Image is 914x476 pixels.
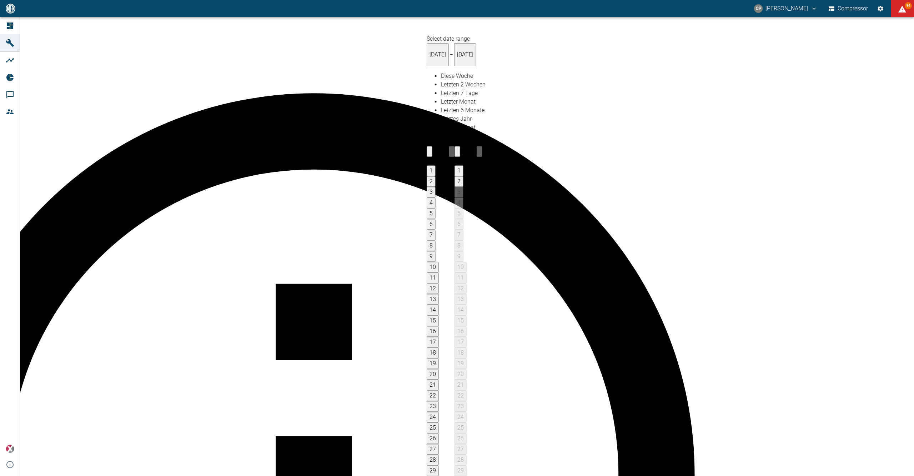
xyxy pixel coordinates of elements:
span: Montag [427,158,432,165]
span: Letzten 6 Monate [441,107,484,114]
button: 19 [427,359,439,369]
div: Letzten 7 Tage [441,89,486,98]
button: 27 [427,444,439,455]
button: 15 [455,316,467,326]
button: 11 [455,273,467,284]
span: Mittwoch [435,158,440,165]
span: Diesen Monat [441,124,476,131]
button: 4 [427,198,436,209]
div: Diese Woche [441,72,486,81]
span: [DATE] [432,148,449,155]
button: 16 [455,326,467,337]
button: 8 [427,241,436,251]
div: Letzten 2 Wochen [441,81,486,89]
span: [DATE] [460,148,477,155]
button: 1 [455,166,463,176]
button: 2 [455,176,463,187]
span: Letzten 7 Tage [441,90,478,97]
button: 2 [427,176,436,187]
button: 24 [455,412,467,423]
span: Letzten 2 Wochen [441,81,486,88]
button: 20 [427,369,439,380]
button: 13 [427,294,439,305]
button: 25 [455,423,467,434]
button: 8 [455,241,463,251]
span: Samstag [447,158,450,165]
button: [DATE] [427,43,449,66]
button: Previous month [455,146,460,157]
span: Sonntag [450,158,453,165]
button: 28 [455,455,467,466]
button: 12 [455,284,467,294]
button: Next month [477,146,482,157]
span: Sonntag [478,158,481,165]
span: Mittwoch [463,158,468,165]
span: Letzter Monat [441,99,476,105]
span: Freitag [472,158,475,165]
button: Einstellungen [874,2,887,15]
button: 21 [455,380,467,391]
span: Letztes Jahr [441,116,472,122]
button: 3 [427,187,436,198]
div: Letzter Monat [441,98,486,106]
span: Donnerstag [440,158,444,165]
div: Zurücksetzen [441,132,486,141]
button: Compressor [827,2,870,15]
button: 22 [427,391,439,401]
button: [DATE] [454,43,476,66]
button: 7 [455,230,463,241]
button: 23 [427,401,439,412]
span: Zurücksetzen [441,133,475,140]
button: 24 [427,412,439,423]
span: [DATE] [457,51,473,58]
button: 23 [455,401,467,412]
span: Donnerstag [468,158,472,165]
button: 5 [427,209,436,219]
button: 11 [427,273,439,284]
div: Diesen Monat [441,124,486,132]
button: 6 [427,219,436,230]
button: 5 [455,209,463,219]
span: 94 [905,2,912,9]
img: Xplore Logo [6,445,14,453]
button: 9 [455,251,463,262]
button: 21 [427,380,439,391]
button: 28 [427,455,439,466]
button: 14 [427,305,439,316]
button: 6 [455,219,463,230]
button: 1 [427,166,436,176]
button: 25 [427,423,439,434]
button: 9 [427,251,436,262]
div: Letzten 6 Monate [441,106,486,115]
span: Samstag [475,158,478,165]
div: Letztes Jahr [441,115,486,124]
button: 22 [455,391,467,401]
button: Previous month [427,146,432,157]
span: Dienstag [459,158,463,165]
div: CP [754,4,763,13]
button: 14 [455,305,467,316]
button: 17 [455,337,467,348]
button: 10 [455,262,467,273]
button: 27 [455,444,467,455]
span: Montag [455,158,459,165]
button: 7 [427,230,436,241]
span: Dienstag [432,158,435,165]
button: 19 [455,359,467,369]
button: 26 [455,434,467,444]
button: 10 [427,262,439,273]
button: 18 [427,348,439,359]
button: 20 [455,369,467,380]
button: 3 [455,187,463,198]
button: 12 [427,284,439,294]
button: 17 [427,337,439,348]
h5: – [449,51,454,59]
button: 16 [427,326,439,337]
img: logo [5,4,16,13]
span: Diese Woche [441,73,473,80]
button: 26 [427,434,439,444]
button: christoph.palm@neuman-esser.com [753,2,818,15]
button: 4 [455,198,463,209]
button: Next month [449,146,455,157]
button: 18 [455,348,467,359]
